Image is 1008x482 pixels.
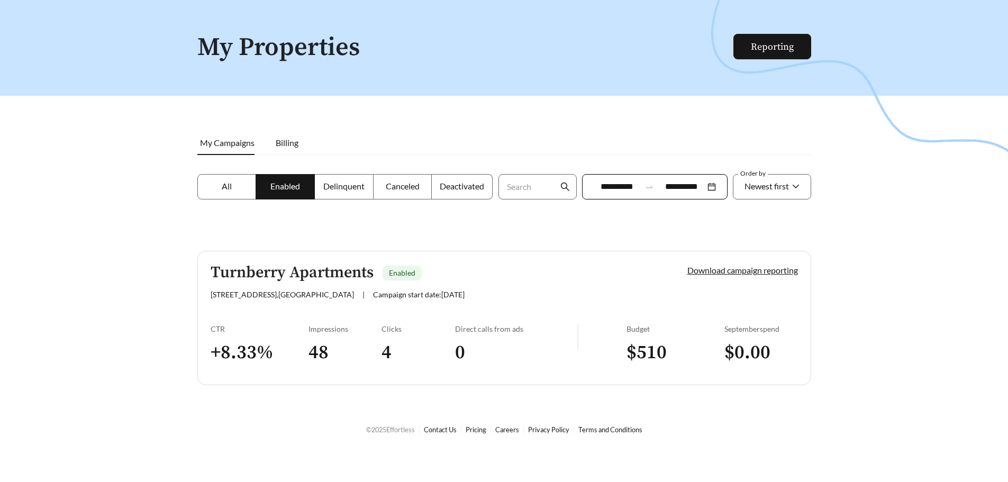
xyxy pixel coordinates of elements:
a: Reporting [751,41,794,53]
span: Campaign start date: [DATE] [373,290,465,299]
div: Clicks [382,324,455,333]
span: Enabled [389,268,415,277]
div: Impressions [308,324,382,333]
h3: 48 [308,341,382,365]
span: Enabled [270,181,300,191]
div: Direct calls from ads [455,324,577,333]
div: Budget [626,324,724,333]
span: All [222,181,232,191]
span: Newest first [744,181,789,191]
span: Billing [276,138,298,148]
span: | [362,290,365,299]
span: Deactivated [440,181,484,191]
a: Download campaign reporting [687,265,798,275]
span: Canceled [386,181,420,191]
span: search [560,182,570,192]
h3: + 8.33 % [211,341,308,365]
span: Delinquent [323,181,365,191]
button: Reporting [733,34,811,59]
span: My Campaigns [200,138,255,148]
div: September spend [724,324,798,333]
span: to [644,182,654,192]
div: CTR [211,324,308,333]
h1: My Properties [197,34,734,62]
img: line [577,324,578,350]
h3: $ 510 [626,341,724,365]
h5: Turnberry Apartments [211,264,374,281]
a: Turnberry ApartmentsEnabled[STREET_ADDRESS],[GEOGRAPHIC_DATA]|Campaign start date:[DATE]Download ... [197,251,811,385]
h3: $ 0.00 [724,341,798,365]
span: [STREET_ADDRESS] , [GEOGRAPHIC_DATA] [211,290,354,299]
span: swap-right [644,182,654,192]
h3: 0 [455,341,577,365]
h3: 4 [382,341,455,365]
